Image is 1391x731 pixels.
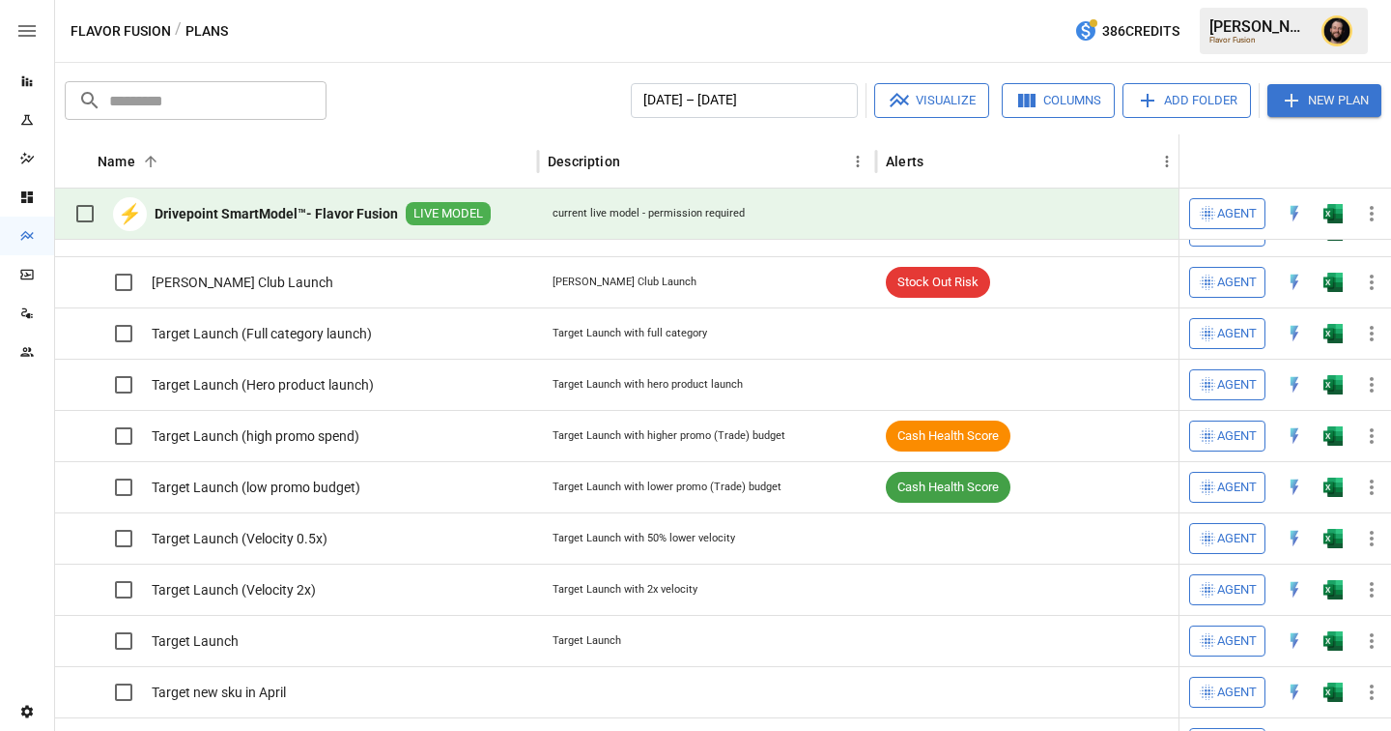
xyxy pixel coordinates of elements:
[1285,324,1304,343] img: quick-edit-flash.b8aec18c.svg
[1217,272,1257,294] span: Agent
[886,427,1010,446] span: Cash Health Score
[1217,682,1257,704] span: Agent
[1209,17,1310,36] div: [PERSON_NAME]
[152,631,239,651] span: Target Launch
[1323,375,1343,395] div: Open in Excel
[1285,529,1304,548] img: quick-edit-flash.b8aec18c.svg
[98,154,135,169] div: Name
[631,83,858,118] button: [DATE] – [DATE]
[152,683,286,702] span: Target new sku in April
[1285,375,1304,395] div: Open in Quick Edit
[1217,528,1257,550] span: Agent
[1189,369,1265,400] button: Agent
[1189,267,1265,298] button: Agent
[1285,683,1304,702] img: quick-edit-flash.b8aec18c.svg
[152,324,372,343] span: Target Launch (Full category launch)
[1285,580,1304,599] div: Open in Quick Edit
[1189,421,1265,452] button: Agent
[1285,529,1304,548] div: Open in Quick Edit
[553,633,621,649] div: Target Launch
[1323,204,1343,223] div: Open in Excel
[1323,273,1343,292] img: excel-icon.76473adf.svg
[1189,626,1265,657] button: Agent
[1102,19,1179,44] span: 386 Credits
[1189,523,1265,554] button: Agent
[1153,148,1180,175] button: Alerts column menu
[152,478,360,497] span: Target Launch (low promo budget)
[1189,677,1265,708] button: Agent
[1285,683,1304,702] div: Open in Quick Edit
[137,148,164,175] button: Sort
[1189,198,1265,229] button: Agent
[886,479,1010,497] span: Cash Health Score
[1323,683,1343,702] img: excel-icon.76473adf.svg
[874,83,989,118] button: Visualize
[1189,574,1265,605] button: Agent
[1122,83,1251,118] button: Add Folder
[152,375,374,395] span: Target Launch (Hero product launch)
[1002,83,1115,118] button: Columns
[1189,318,1265,349] button: Agent
[152,529,327,548] span: Target Launch (Velocity 0.5x)
[1323,426,1343,446] img: excel-icon.76473adf.svg
[1066,14,1187,49] button: 386Credits
[1217,579,1257,601] span: Agent
[1323,580,1343,599] img: excel-icon.76473adf.svg
[553,531,735,546] div: Target Launch with 50% lower velocity
[553,582,697,598] div: Target Launch with 2x velocity
[1321,15,1352,46] img: Ciaran Nugent
[1285,478,1304,497] div: Open in Quick Edit
[1323,324,1343,343] div: Open in Excel
[1209,36,1310,44] div: Flavor Fusion
[113,197,147,231] div: ⚡
[553,377,743,393] div: Target Launch with hero product launch
[553,275,696,290] div: [PERSON_NAME] Club Launch
[925,148,952,175] button: Sort
[1285,631,1304,651] img: quick-edit-flash.b8aec18c.svg
[1217,425,1257,448] span: Agent
[1323,324,1343,343] img: excel-icon.76473adf.svg
[844,148,871,175] button: Description column menu
[553,206,745,221] div: current live model - permission required
[553,428,785,444] div: Target Launch with higher promo (Trade) budget
[1285,478,1304,497] img: quick-edit-flash.b8aec18c.svg
[152,273,333,292] span: [PERSON_NAME] Club Launch
[1285,204,1304,223] div: Open in Quick Edit
[1323,426,1343,446] div: Open in Excel
[406,205,491,223] span: LIVE MODEL
[548,154,620,169] div: Description
[622,148,649,175] button: Sort
[1217,203,1257,225] span: Agent
[1285,273,1304,292] div: Open in Quick Edit
[1323,273,1343,292] div: Open in Excel
[1217,630,1257,653] span: Agent
[1217,323,1257,345] span: Agent
[1323,375,1343,395] img: excel-icon.76473adf.svg
[1323,529,1343,548] img: excel-icon.76473adf.svg
[1323,478,1343,497] img: excel-icon.76473adf.svg
[1217,374,1257,396] span: Agent
[886,274,990,292] span: Stock Out Risk
[1285,273,1304,292] img: quick-edit-flash.b8aec18c.svg
[1217,477,1257,499] span: Agent
[1323,631,1343,651] div: Open in Excel
[152,580,316,599] span: Target Launch (Velocity 2x)
[1285,631,1304,651] div: Open in Quick Edit
[1267,84,1381,117] button: New Plan
[886,154,923,169] div: Alerts
[553,480,781,495] div: Target Launch with lower promo (Trade) budget
[1323,580,1343,599] div: Open in Excel
[1323,683,1343,702] div: Open in Excel
[1285,426,1304,446] div: Open in Quick Edit
[71,19,171,44] button: Flavor Fusion
[1285,426,1304,446] img: quick-edit-flash.b8aec18c.svg
[1323,204,1343,223] img: excel-icon.76473adf.svg
[152,426,359,446] span: Target Launch (high promo spend)
[175,19,182,44] div: /
[1189,472,1265,503] button: Agent
[1323,478,1343,497] div: Open in Excel
[553,326,707,341] div: Target Launch with full category
[1364,148,1391,175] button: Sort
[1285,324,1304,343] div: Open in Quick Edit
